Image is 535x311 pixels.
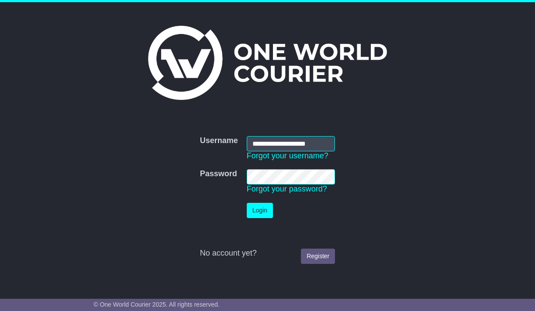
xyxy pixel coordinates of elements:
[148,26,387,100] img: One World
[247,185,327,193] a: Forgot your password?
[93,301,220,308] span: © One World Courier 2025. All rights reserved.
[247,203,273,218] button: Login
[301,249,335,264] a: Register
[247,151,328,160] a: Forgot your username?
[200,136,238,146] label: Username
[200,249,335,258] div: No account yet?
[200,169,237,179] label: Password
